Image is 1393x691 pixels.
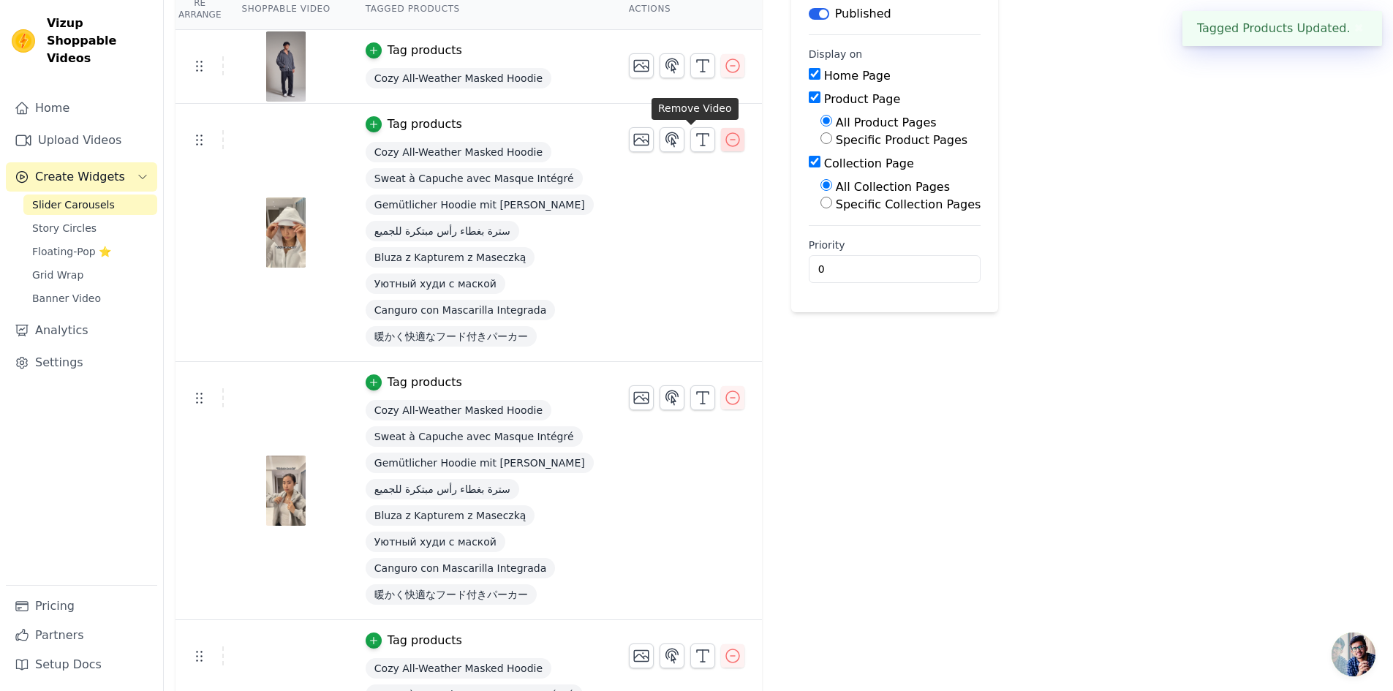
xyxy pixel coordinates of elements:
a: Upload Videos [6,126,157,155]
img: Vizup [12,29,35,53]
div: Open chat [1332,633,1375,676]
a: Settings [6,348,157,377]
span: Slider Carousels [32,197,115,212]
span: Bluza z Kapturem z Maseczką [366,247,535,268]
span: Sweat à Capuche avec Masque Intégré [366,426,583,447]
label: Specific Product Pages [836,133,967,147]
p: Published [835,5,891,23]
a: Setup Docs [6,650,157,679]
button: Tag products [366,632,462,649]
label: Home Page [824,69,891,83]
legend: Display on [809,47,863,61]
span: Create Widgets [35,168,125,186]
div: Tag products [388,374,462,391]
div: Tag products [388,632,462,649]
button: Change Thumbnail [629,643,654,668]
img: vizup-images-7642.png [265,197,306,268]
a: Slider Carousels [23,195,157,215]
span: Vizup Shoppable Videos [47,15,151,67]
label: All Product Pages [836,116,937,129]
label: Priority [809,238,981,252]
a: Story Circles [23,218,157,238]
a: Pricing [6,592,157,621]
span: Gemütlicher Hoodie mit [PERSON_NAME] [366,453,594,473]
label: Specific Collection Pages [836,197,981,211]
span: Sweat à Capuche avec Masque Intégré [366,168,583,189]
button: Change Thumbnail [629,53,654,78]
div: Tag products [388,116,462,133]
a: Partners [6,621,157,650]
a: Home [6,94,157,123]
span: سترة بغطاء رأس مبتكرة للجميع [366,221,519,241]
span: Canguro con Mascarilla Integrada [366,300,556,320]
button: Change Thumbnail [629,385,654,410]
span: Story Circles [32,221,97,235]
button: Tag products [366,42,462,59]
span: Cozy All-Weather Masked Hoodie [366,68,551,88]
div: Tag products [388,42,462,59]
button: Change Thumbnail [629,127,654,152]
span: Canguro con Mascarilla Integrada [366,558,556,578]
span: Уютный худи с маской [366,532,505,552]
a: Analytics [6,316,157,345]
img: vizup-images-403c.png [265,31,306,102]
span: Уютный худи с маской [366,273,505,294]
img: vizup-images-a36e.png [265,456,306,526]
span: Floating-Pop ⭐ [32,244,111,259]
a: Grid Wrap [23,265,157,285]
label: All Collection Pages [836,180,950,194]
button: Tag products [366,116,462,133]
span: Cozy All-Weather Masked Hoodie [366,658,551,679]
span: Grid Wrap [32,268,83,282]
label: Product Page [824,92,901,106]
a: Banner Video [23,288,157,309]
span: 暖かく快適なフード付きパーカー [366,326,537,347]
button: Tag products [366,374,462,391]
button: Close [1351,20,1367,37]
span: Banner Video [32,291,101,306]
label: Collection Page [824,156,914,170]
span: Cozy All-Weather Masked Hoodie [366,142,551,162]
span: 暖かく快適なフード付きパーカー [366,584,537,605]
span: Bluza z Kapturem z Maseczką [366,505,535,526]
button: Create Widgets [6,162,157,192]
span: Gemütlicher Hoodie mit [PERSON_NAME] [366,195,594,215]
a: Floating-Pop ⭐ [23,241,157,262]
div: Tagged Products Updated. [1182,11,1382,46]
span: Cozy All-Weather Masked Hoodie [366,400,551,420]
span: سترة بغطاء رأس مبتكرة للجميع [366,479,519,499]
